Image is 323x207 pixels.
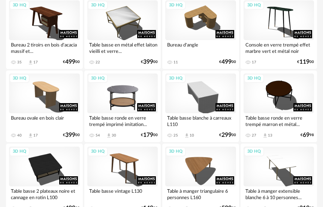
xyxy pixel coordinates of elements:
[87,113,158,128] div: Table basse ronde en verre trempé imprimé imitation...
[165,113,236,128] div: Table basse blanche à carreaux L110
[6,70,83,142] a: 3D HQ Bureau ovale en bois clair 40 Download icon 17 €39900
[9,186,80,201] div: Table basse 2 plateaux noire et cannage en rotin L100
[162,70,239,142] a: 3D HQ Table basse blanche à carreaux L110 25 Download icon 10 €29900
[141,60,158,64] div: € 00
[297,60,314,64] div: € 00
[244,40,314,55] div: Console en verre trempé effet marbre vert et métal noir
[28,60,33,65] span: Download icon
[63,133,80,138] div: € 00
[165,186,236,201] div: Table à manger triangulaire 6 personnes L160
[87,40,158,55] div: Table basse en métal effet laiton vieilli et verre...
[184,133,190,138] span: Download icon
[84,70,161,142] a: 3D HQ Table basse ronde en verre trempé imprimé imitation... 54 Download icon 30 €17900
[244,74,264,83] div: 3D HQ
[9,74,30,83] div: 3D HQ
[9,113,80,128] div: Bureau ovale en bois clair
[9,40,80,55] div: Bureau 2 tiroirs en bois d'acacia massif et...
[96,60,100,64] div: 22
[33,133,38,138] div: 17
[301,133,314,138] div: € 98
[244,186,314,201] div: Table à manger extensible blanche 6 à 10 personnes...
[241,70,317,142] a: 3D HQ Table basse ronde en verre trempé marron et métal... 27 Download icon 13 €6998
[143,133,153,138] span: 179
[112,133,116,138] div: 30
[106,133,112,138] span: Download icon
[173,60,178,64] div: 11
[28,133,33,138] span: Download icon
[96,133,100,138] div: 54
[17,133,22,138] div: 40
[165,40,236,55] div: Bureau d'angle
[65,133,75,138] span: 399
[252,133,256,138] div: 27
[33,60,38,64] div: 17
[303,133,310,138] span: 69
[221,60,232,64] span: 499
[63,60,80,64] div: € 00
[87,186,158,201] div: Table basse vintage L130
[141,133,158,138] div: € 00
[9,147,30,156] div: 3D HQ
[9,1,30,10] div: 3D HQ
[252,60,256,64] div: 17
[166,74,186,83] div: 3D HQ
[221,133,232,138] span: 299
[268,133,272,138] div: 13
[190,133,194,138] div: 10
[244,113,314,128] div: Table basse ronde en verre trempé marron et métal...
[219,133,236,138] div: € 00
[65,60,75,64] span: 499
[173,133,178,138] div: 25
[262,133,268,138] span: Download icon
[143,60,153,64] span: 399
[244,1,264,10] div: 3D HQ
[166,1,186,10] div: 3D HQ
[88,1,108,10] div: 3D HQ
[166,147,186,156] div: 3D HQ
[244,147,264,156] div: 3D HQ
[219,60,236,64] div: € 00
[88,74,108,83] div: 3D HQ
[299,60,310,64] span: 119
[88,147,108,156] div: 3D HQ
[17,60,22,64] div: 35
